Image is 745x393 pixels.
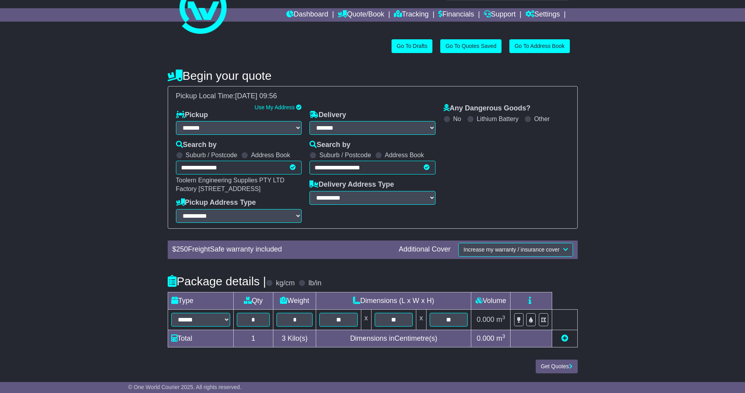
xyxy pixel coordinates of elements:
label: Suburb / Postcode [186,151,238,159]
h4: Package details | [168,275,266,288]
a: Add new item [561,334,568,342]
a: Support [484,8,516,22]
label: Address Book [385,151,424,159]
a: Tracking [394,8,428,22]
span: 0.000 [477,316,494,323]
label: Search by [176,141,217,149]
a: Go To Address Book [509,39,569,53]
div: Additional Cover [395,245,454,254]
label: Delivery Address Type [309,180,394,189]
div: Pickup Local Time: [172,92,573,101]
span: Toolern Engineering Supplies PTY LTD [176,177,285,184]
label: Any Dangerous Goods? [443,104,531,113]
sup: 3 [502,314,505,320]
label: Address Book [251,151,290,159]
a: Go To Quotes Saved [440,39,502,53]
label: kg/cm [276,279,295,288]
td: Qty [233,292,273,309]
td: x [361,309,371,330]
td: Dimensions (L x W x H) [316,292,471,309]
td: Kilo(s) [273,330,316,347]
label: No [453,115,461,123]
label: Pickup Address Type [176,198,256,207]
label: Pickup [176,111,208,119]
label: lb/in [308,279,321,288]
label: Delivery [309,111,346,119]
span: m [496,316,505,323]
td: Dimensions in Centimetre(s) [316,330,471,347]
td: Volume [471,292,511,309]
a: Settings [525,8,560,22]
span: © One World Courier 2025. All rights reserved. [128,384,242,390]
td: Weight [273,292,316,309]
span: 3 [282,334,286,342]
button: Get Quotes [536,360,578,373]
a: Use My Address [254,104,295,110]
td: Type [168,292,233,309]
div: $ FreightSafe warranty included [168,245,395,254]
sup: 3 [502,333,505,339]
span: Increase my warranty / insurance cover [463,246,559,253]
a: Quote/Book [338,8,384,22]
span: 250 [176,245,188,253]
label: Search by [309,141,350,149]
h4: Begin your quote [168,69,578,82]
a: Dashboard [286,8,328,22]
span: [DATE] 09:56 [235,92,277,100]
button: Increase my warranty / insurance cover [458,243,573,257]
td: x [416,309,426,330]
td: 1 [233,330,273,347]
label: Suburb / Postcode [319,151,371,159]
td: Total [168,330,233,347]
a: Financials [438,8,474,22]
label: Other [534,115,550,123]
a: Go To Drafts [392,39,432,53]
span: m [496,334,505,342]
label: Lithium Battery [477,115,519,123]
span: Factory [STREET_ADDRESS] [176,185,261,192]
span: 0.000 [477,334,494,342]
